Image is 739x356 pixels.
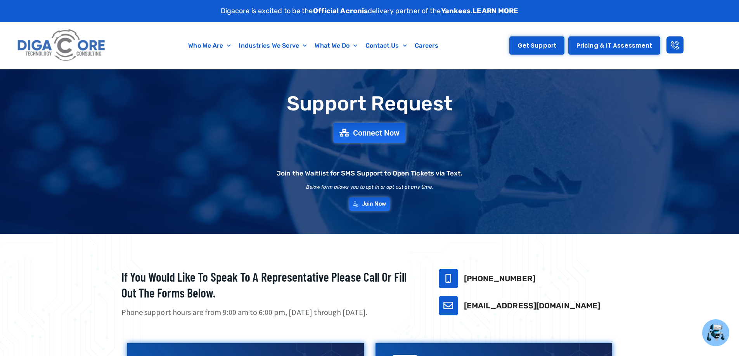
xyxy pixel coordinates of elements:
[362,201,386,207] span: Join Now
[313,7,368,15] strong: Official Acronis
[441,7,471,15] strong: Yankees
[362,37,411,55] a: Contact Us
[15,26,108,65] img: Digacore logo 1
[576,43,652,48] span: Pricing & IT Assessment
[439,269,458,288] a: 732-646-5725
[568,36,660,55] a: Pricing & IT Assessment
[235,37,311,55] a: Industries We Serve
[509,36,564,55] a: Get Support
[349,197,390,211] a: Join Now
[333,123,406,143] a: Connect Now
[439,296,458,315] a: support@digacore.com
[145,37,482,55] nav: Menu
[353,129,400,137] span: Connect Now
[517,43,556,48] span: Get Support
[277,170,462,177] h2: Join the Waitlist for SMS Support to Open Tickets via Text.
[121,269,419,301] h2: If you would like to speak to a representative please call or fill out the forms below.
[411,37,443,55] a: Careers
[121,307,419,318] p: Phone support hours are from 9:00 am to 6:00 pm, [DATE] through [DATE].
[311,37,361,55] a: What We Do
[184,37,235,55] a: Who We Are
[472,7,518,15] a: LEARN MORE
[464,301,601,310] a: [EMAIL_ADDRESS][DOMAIN_NAME]
[102,93,637,115] h1: Support Request
[221,6,519,16] p: Digacore is excited to be the delivery partner of the .
[464,274,535,283] a: [PHONE_NUMBER]
[306,184,433,189] h2: Below form allows you to opt in or opt out at any time.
